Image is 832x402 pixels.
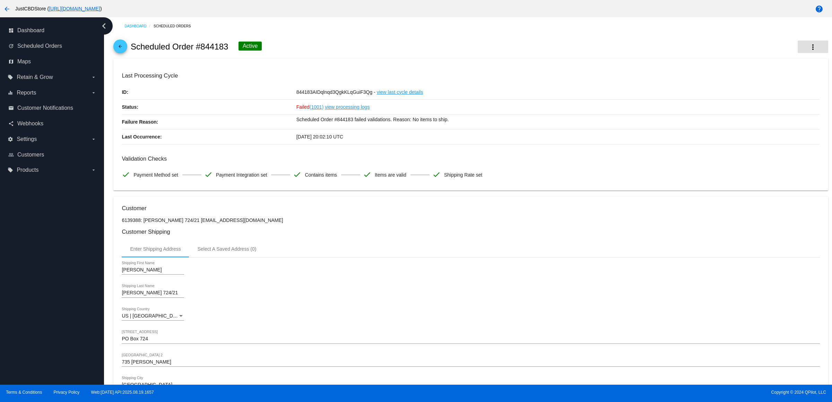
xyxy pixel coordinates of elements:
[91,136,96,142] i: arrow_drop_down
[310,100,323,114] a: (1001)
[122,217,820,223] p: 6139388: [PERSON_NAME] 724/21 [EMAIL_ADDRESS][DOMAIN_NAME]
[122,229,820,235] h3: Customer Shipping
[6,390,42,395] a: Terms & Conditions
[815,5,823,13] mat-icon: help
[8,28,14,33] i: dashboard
[122,359,820,365] input: Shipping Street 2
[375,168,406,182] span: Items are valid
[122,72,820,79] h3: Last Processing Cycle
[8,25,96,36] a: dashboard Dashboard
[122,205,820,212] h3: Customer
[377,85,423,99] a: view last cycle details
[239,42,262,51] div: Active
[444,168,483,182] span: Shipping Rate set
[91,74,96,80] i: arrow_drop_down
[296,134,343,140] span: [DATE] 20:02:10 UTC
[122,85,296,99] p: ID:
[17,120,43,127] span: Webhooks
[122,155,820,162] h3: Validation Checks
[131,42,228,52] h2: Scheduled Order #844183
[216,168,267,182] span: Payment Integration set
[122,100,296,114] p: Status:
[91,90,96,96] i: arrow_drop_down
[8,59,14,64] i: map
[8,149,96,160] a: people_outline Customers
[116,44,124,52] mat-icon: arrow_back
[17,27,44,34] span: Dashboard
[8,43,14,49] i: update
[15,6,102,11] span: JustCBDStore ( )
[296,115,820,124] p: Scheduled Order #844183 failed validations. Reason: No items to ship.
[98,20,110,32] i: chevron_left
[8,105,14,111] i: email
[122,313,184,319] mat-select: Shipping Country
[154,21,197,32] a: Scheduled Orders
[8,152,14,158] i: people_outline
[296,89,375,95] span: 844183AIDqlnqd3QgkKLqGuiF3Qg -
[8,90,13,96] i: equalizer
[8,74,13,80] i: local_offer
[54,390,80,395] a: Privacy Policy
[122,382,184,388] input: Shipping City
[8,136,13,142] i: settings
[122,129,296,144] p: Last Occurrence:
[17,152,44,158] span: Customers
[91,167,96,173] i: arrow_drop_down
[8,41,96,52] a: update Scheduled Orders
[17,105,73,111] span: Customer Notifications
[17,136,37,142] span: Settings
[122,290,184,296] input: Shipping Last Name
[17,74,53,80] span: Retain & Grow
[293,170,301,179] mat-icon: check
[124,21,154,32] a: Dashboard
[122,170,130,179] mat-icon: check
[17,59,31,65] span: Maps
[8,167,13,173] i: local_offer
[432,170,441,179] mat-icon: check
[133,168,178,182] span: Payment Method set
[198,246,257,252] div: Select A Saved Address (0)
[8,121,14,126] i: share
[305,168,337,182] span: Contains items
[122,313,183,319] span: US | [GEOGRAPHIC_DATA]
[8,118,96,129] a: share Webhooks
[91,390,154,395] a: Web:[DATE] API:2025.08.19.1657
[130,246,181,252] div: Enter Shipping Address
[3,5,11,13] mat-icon: arrow_back
[422,390,826,395] span: Copyright © 2024 QPilot, LLC
[8,102,96,114] a: email Customer Notifications
[296,104,324,110] span: Failed
[122,267,184,273] input: Shipping First Name
[122,115,296,129] p: Failure Reason:
[17,90,36,96] span: Reports
[809,43,817,51] mat-icon: more_vert
[363,170,371,179] mat-icon: check
[49,6,100,11] a: [URL][DOMAIN_NAME]
[17,43,62,49] span: Scheduled Orders
[8,56,96,67] a: map Maps
[204,170,213,179] mat-icon: check
[17,167,38,173] span: Products
[325,100,370,114] a: view processing logs
[122,336,820,342] input: Shipping Street 1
